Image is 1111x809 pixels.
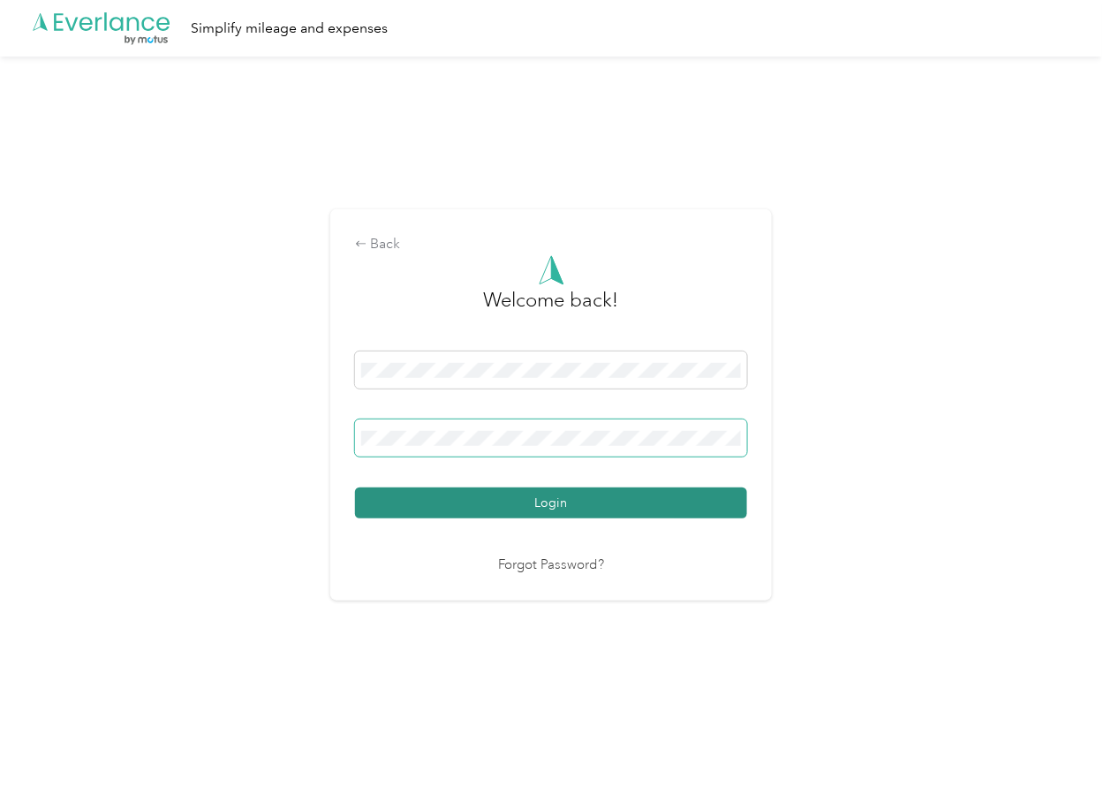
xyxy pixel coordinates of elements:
[355,234,747,255] div: Back
[191,18,388,40] div: Simplify mileage and expenses
[498,556,604,576] a: Forgot Password?
[355,488,747,518] button: Login
[484,285,619,333] h3: greeting
[1012,710,1111,809] iframe: Everlance-gr Chat Button Frame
